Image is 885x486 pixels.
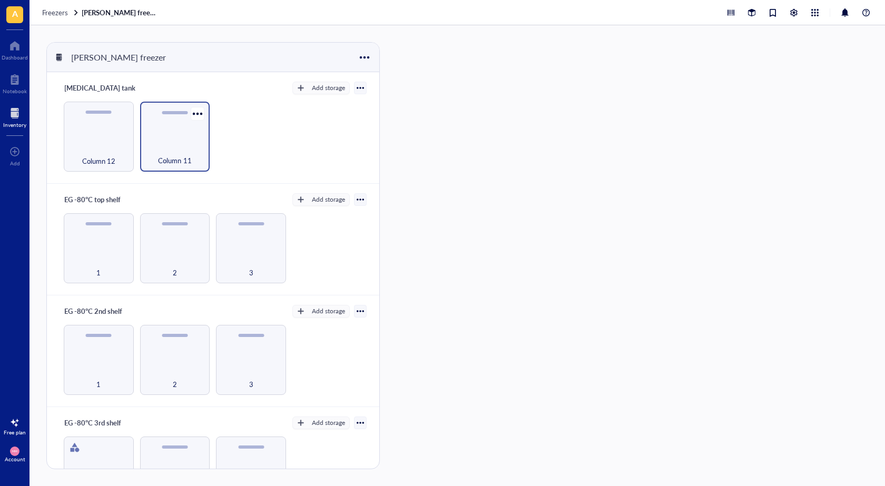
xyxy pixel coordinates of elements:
span: 2 [173,379,177,390]
a: Freezers [42,8,80,17]
div: Free plan [4,429,26,435]
span: Freezers [42,7,68,17]
div: Inventory [3,122,26,128]
button: Add storage [292,193,350,206]
a: Notebook [3,71,27,94]
a: Dashboard [2,37,28,61]
div: Notebook [3,88,27,94]
div: EG -80°C 3rd shelf [60,415,126,430]
span: 1 [96,379,101,390]
div: EG -80°C 2nd shelf [60,304,127,319]
div: Account [5,456,25,462]
span: MM [12,450,17,453]
button: Add storage [292,416,350,429]
div: [MEDICAL_DATA] tank [60,81,140,95]
div: Add storage [312,418,345,428]
div: Add storage [312,306,345,316]
div: Add storage [312,83,345,93]
a: Inventory [3,105,26,128]
div: Add storage [312,195,345,204]
span: A [12,7,18,20]
span: Column 12 [82,155,115,167]
div: EG -80°C top shelf [60,192,125,207]
button: Add storage [292,82,350,94]
span: 1 [96,267,101,279]
span: 3 [249,267,253,279]
a: [PERSON_NAME] freezer [82,8,161,17]
span: 2 [173,267,177,279]
span: Column 11 [158,155,191,166]
button: Add storage [292,305,350,318]
div: Add [10,160,20,166]
span: 3 [249,379,253,390]
div: [PERSON_NAME] freezer [66,48,171,66]
div: Dashboard [2,54,28,61]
